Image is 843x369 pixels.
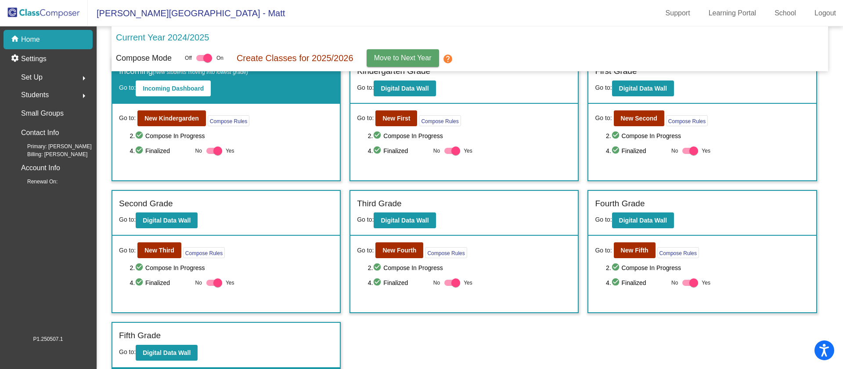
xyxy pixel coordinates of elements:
a: Learning Portal [702,6,764,20]
button: Compose Rules [425,247,467,258]
mat-icon: check_circle [373,131,383,141]
span: (New students moving into lowest grade) [153,69,248,75]
span: Yes [226,146,234,156]
span: Go to: [119,113,136,123]
span: No [433,279,440,287]
mat-icon: arrow_right [79,73,89,84]
span: Yes [226,278,234,288]
b: New Third [144,247,174,254]
button: Compose Rules [208,115,249,126]
span: Go to: [595,246,612,255]
p: Contact Info [21,127,59,139]
p: Home [21,34,40,45]
span: No [671,147,678,155]
button: Compose Rules [183,247,225,258]
p: Current Year 2024/2025 [116,31,209,44]
span: 2. Compose In Progress [606,131,810,141]
label: Fourth Grade [595,197,645,210]
span: 4. Finalized [130,146,191,156]
button: Move to Next Year [367,49,439,67]
span: Yes [464,146,472,156]
span: Go to: [595,216,612,223]
span: Students [21,89,49,101]
span: 2. Compose In Progress [606,263,810,273]
mat-icon: check_circle [611,263,622,273]
mat-icon: check_circle [611,278,622,288]
label: Third Grade [357,197,401,210]
b: Digital Data Wall [381,85,429,92]
button: New Kindergarden [137,110,206,126]
label: First Grade [595,65,637,78]
a: School [767,6,803,20]
button: Digital Data Wall [612,80,674,96]
mat-icon: check_circle [611,146,622,156]
span: Go to: [595,84,612,91]
button: Compose Rules [419,115,461,126]
span: Go to: [119,246,136,255]
b: Incoming Dashboard [143,85,204,92]
span: 2. Compose In Progress [368,131,572,141]
span: Move to Next Year [374,54,432,62]
button: Digital Data Wall [374,212,436,228]
button: New First [375,110,417,126]
span: Go to: [357,246,374,255]
span: 2. Compose In Progress [368,263,572,273]
span: Yes [702,146,710,156]
span: 2. Compose In Progress [130,263,333,273]
span: Renewal On: [13,178,58,186]
span: Billing: [PERSON_NAME] [13,150,87,158]
mat-icon: check_circle [135,263,145,273]
mat-icon: check_circle [135,278,145,288]
button: Digital Data Wall [612,212,674,228]
span: 4. Finalized [130,278,191,288]
span: Go to: [119,348,136,355]
p: Account Info [21,162,60,174]
p: Settings [21,54,47,64]
b: Digital Data Wall [381,217,429,224]
span: No [671,279,678,287]
b: New Second [621,115,657,122]
label: Kindergarten Grade [357,65,430,78]
span: 2. Compose In Progress [130,131,333,141]
span: Go to: [357,216,374,223]
p: Create Classes for 2025/2026 [237,51,353,65]
span: No [433,147,440,155]
button: Compose Rules [666,115,708,126]
button: Compose Rules [657,247,699,258]
span: Go to: [119,216,136,223]
b: Digital Data Wall [619,85,667,92]
p: Compose Mode [116,52,172,64]
span: Go to: [357,113,374,123]
b: Digital Data Wall [143,349,191,356]
button: New Fifth [614,242,656,258]
mat-icon: check_circle [135,146,145,156]
span: No [195,279,202,287]
button: Incoming Dashboard [136,80,211,96]
p: Small Groups [21,107,64,120]
b: Digital Data Wall [143,217,191,224]
b: Digital Data Wall [619,217,667,224]
a: Logout [807,6,843,20]
button: Digital Data Wall [136,345,198,361]
span: [PERSON_NAME][GEOGRAPHIC_DATA] - Matt [88,6,285,20]
label: Fifth Grade [119,329,161,342]
label: Incoming [119,65,248,78]
mat-icon: check_circle [611,131,622,141]
span: Go to: [595,113,612,123]
mat-icon: check_circle [373,278,383,288]
label: Second Grade [119,197,173,210]
span: 4. Finalized [368,278,429,288]
b: New First [382,115,410,122]
span: 4. Finalized [368,146,429,156]
mat-icon: settings [11,54,21,64]
b: New Fourth [382,247,416,254]
b: New Kindergarden [144,115,199,122]
span: 4. Finalized [606,146,667,156]
span: Yes [464,278,472,288]
span: Yes [702,278,710,288]
span: Set Up [21,71,43,84]
span: Go to: [357,84,374,91]
b: New Fifth [621,247,648,254]
span: Primary: [PERSON_NAME] [13,142,92,150]
button: Digital Data Wall [136,212,198,228]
